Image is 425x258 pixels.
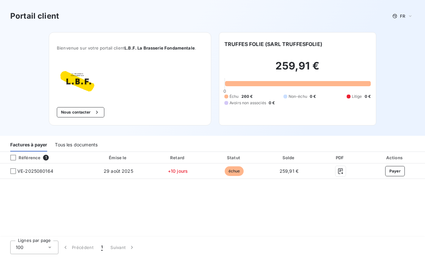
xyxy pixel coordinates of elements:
[104,168,133,174] span: 29 août 2025
[57,45,203,51] span: Bienvenue sur votre portail client .
[107,241,139,254] button: Suivant
[224,40,322,48] h6: TRUFFES FOLIE (SARL TRUFFESFOLIE)
[10,10,59,22] h3: Portail client
[280,168,299,174] span: 259,91 €
[289,94,307,99] span: Non-échu
[365,94,371,99] span: 0 €
[57,66,98,97] img: Company logo
[57,107,104,117] button: Nous contacter
[385,166,405,176] button: Payer
[317,154,364,161] div: PDF
[230,94,239,99] span: Échu
[352,94,362,99] span: Litige
[224,60,371,79] h2: 259,91 €
[17,168,53,174] span: VE-2025080164
[125,45,195,51] span: L.B.F. La Brasserie Fondamentale
[230,100,266,106] span: Avoirs non associés
[10,138,47,152] div: Factures à payer
[225,166,244,176] span: échue
[269,100,275,106] span: 0 €
[16,244,23,251] span: 100
[241,94,253,99] span: 260 €
[58,241,97,254] button: Précédent
[366,154,424,161] div: Actions
[5,155,40,161] div: Référence
[168,168,188,174] span: +10 jours
[223,88,226,94] span: 0
[208,154,261,161] div: Statut
[400,14,405,19] span: FR
[310,94,316,99] span: 0 €
[89,154,148,161] div: Émise le
[97,241,107,254] button: 1
[263,154,315,161] div: Solde
[43,155,49,161] span: 1
[151,154,205,161] div: Retard
[101,244,103,251] span: 1
[55,138,98,152] div: Tous les documents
